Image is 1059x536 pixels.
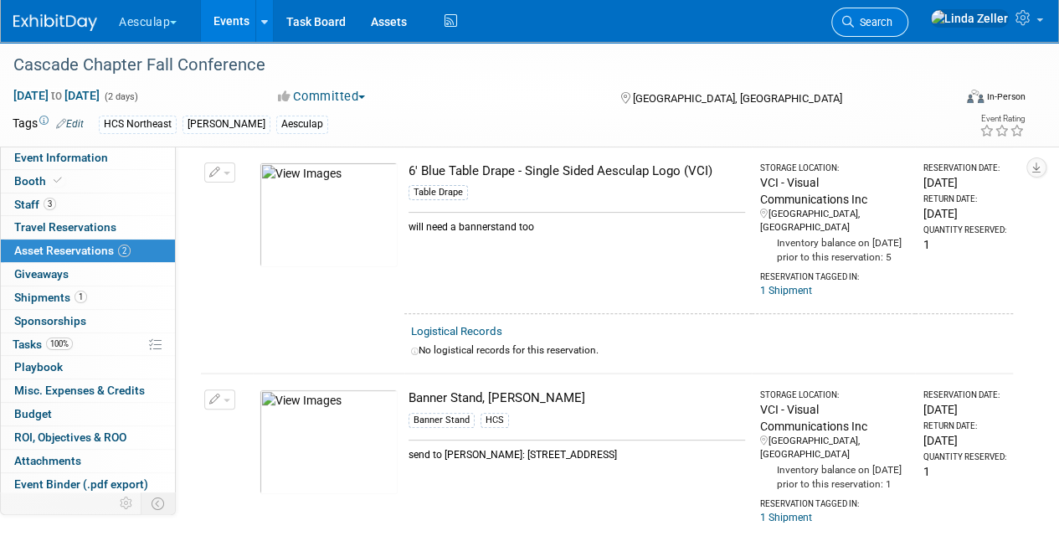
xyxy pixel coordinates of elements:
[118,245,131,257] span: 2
[854,16,892,28] span: Search
[54,176,62,185] i: Booth reservation complete
[14,430,126,444] span: ROI, Objectives & ROO
[276,116,328,133] div: Aesculap
[49,89,64,102] span: to
[1,263,175,286] a: Giveaways
[260,162,398,267] img: View Images
[112,492,141,514] td: Personalize Event Tab Strip
[1,147,175,169] a: Event Information
[923,420,1006,432] div: Return Date:
[13,14,97,31] img: ExhibitDay
[8,50,939,80] div: Cascade Chapter Fall Conference
[1,403,175,425] a: Budget
[760,461,908,492] div: Inventory balance on [DATE] prior to this reservation: 1
[1,356,175,379] a: Playbook
[923,236,1006,253] div: 1
[56,118,84,130] a: Edit
[14,384,145,397] span: Misc. Expenses & Credits
[877,87,1026,112] div: Event Format
[260,389,398,494] img: View Images
[46,338,73,350] span: 100%
[1,333,175,356] a: Tasks100%
[1,286,175,309] a: Shipments1
[14,477,148,491] span: Event Binder (.pdf export)
[14,220,116,234] span: Travel Reservations
[272,88,372,106] button: Committed
[409,389,745,407] div: Banner Stand, [PERSON_NAME]
[760,174,908,208] div: VCI - Visual Communications Inc
[75,291,87,303] span: 1
[1,379,175,402] a: Misc. Expenses & Credits
[14,267,69,281] span: Giveaways
[923,401,1006,418] div: [DATE]
[103,91,138,102] span: (2 days)
[760,285,812,296] a: 1 Shipment
[13,88,100,103] span: [DATE] [DATE]
[411,325,502,338] a: Logistical Records
[411,343,1006,358] div: No logistical records for this reservation.
[760,492,908,510] div: Reservation Tagged in:
[923,389,1006,401] div: Reservation Date:
[13,338,73,351] span: Tasks
[409,413,475,428] div: Banner Stand
[923,174,1006,191] div: [DATE]
[44,198,56,210] span: 3
[1,216,175,239] a: Travel Reservations
[1,193,175,216] a: Staff3
[760,265,908,283] div: Reservation Tagged in:
[14,314,86,327] span: Sponsorships
[760,234,908,265] div: Inventory balance on [DATE] prior to this reservation: 5
[409,185,468,200] div: Table Drape
[14,198,56,211] span: Staff
[923,451,1006,463] div: Quantity Reserved:
[760,389,908,401] div: Storage Location:
[632,92,841,105] span: [GEOGRAPHIC_DATA], [GEOGRAPHIC_DATA]
[979,115,1025,123] div: Event Rating
[14,244,131,257] span: Asset Reservations
[923,193,1006,205] div: Return Date:
[14,151,108,164] span: Event Information
[930,9,1009,28] img: Linda Zeller
[967,90,984,103] img: Format-Inperson.png
[13,115,84,134] td: Tags
[923,432,1006,449] div: [DATE]
[760,208,908,234] div: [GEOGRAPHIC_DATA], [GEOGRAPHIC_DATA]
[1,450,175,472] a: Attachments
[986,90,1026,103] div: In-Person
[481,413,509,428] div: HCS
[409,212,745,234] div: will need a bannerstand too
[1,473,175,496] a: Event Binder (.pdf export)
[99,116,177,133] div: HCS Northeast
[923,205,1006,222] div: [DATE]
[923,463,1006,480] div: 1
[14,360,63,374] span: Playbook
[760,162,908,174] div: Storage Location:
[409,440,745,462] div: send to [PERSON_NAME]: [STREET_ADDRESS]
[923,162,1006,174] div: Reservation Date:
[760,401,908,435] div: VCI - Visual Communications Inc
[760,512,812,523] a: 1 Shipment
[141,492,176,514] td: Toggle Event Tabs
[831,8,908,37] a: Search
[14,174,65,188] span: Booth
[760,435,908,461] div: [GEOGRAPHIC_DATA], [GEOGRAPHIC_DATA]
[1,426,175,449] a: ROI, Objectives & ROO
[182,116,270,133] div: [PERSON_NAME]
[1,240,175,262] a: Asset Reservations2
[14,454,81,467] span: Attachments
[14,291,87,304] span: Shipments
[1,170,175,193] a: Booth
[923,224,1006,236] div: Quantity Reserved:
[14,407,52,420] span: Budget
[1,310,175,332] a: Sponsorships
[409,162,745,180] div: 6' Blue Table Drape - Single Sided Aesculap Logo (VCI)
